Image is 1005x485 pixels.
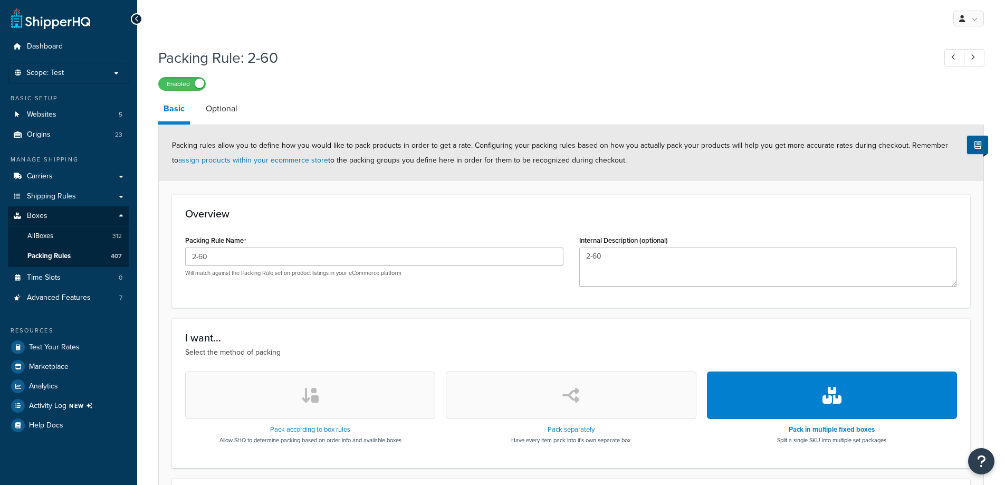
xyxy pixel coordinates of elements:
[8,288,129,308] a: Advanced Features7
[27,130,51,139] span: Origins
[112,232,122,241] span: 312
[968,448,994,474] button: Open Resource Center
[511,426,630,433] h3: Pack separately
[8,268,129,288] li: Time Slots
[8,167,129,186] a: Carriers
[159,78,205,90] label: Enabled
[185,236,246,245] label: Packing Rule Name
[8,206,129,226] a: Boxes
[27,252,71,261] span: Packing Rules
[119,293,122,302] span: 7
[29,399,97,413] span: Activity Log
[8,94,129,103] div: Basic Setup
[964,49,984,66] a: Next Record
[8,357,129,376] a: Marketplace
[119,110,122,119] span: 5
[29,343,80,352] span: Test Your Rates
[219,426,401,433] h3: Pack according to box rules
[579,248,958,287] textarea: 2-60
[8,288,129,308] li: Advanced Features
[27,172,53,181] span: Carriers
[8,105,129,125] a: Websites5
[27,110,56,119] span: Websites
[185,269,563,277] p: Will match against the Packing Rule set on product listings in your eCommerce platform
[8,377,129,396] a: Analytics
[27,192,76,201] span: Shipping Rules
[8,155,129,164] div: Manage Shipping
[8,226,129,246] a: AllBoxes312
[8,268,129,288] a: Time Slots0
[219,436,401,444] p: Allow SHQ to determine packing based on order info and available boxes
[8,125,129,145] li: Origins
[967,136,988,154] button: Show Help Docs
[8,326,129,335] div: Resources
[8,338,129,357] a: Test Your Rates
[8,396,129,415] li: [object Object]
[8,125,129,145] a: Origins23
[8,105,129,125] li: Websites
[185,208,957,220] h3: Overview
[172,140,948,166] span: Packing rules allow you to define how you would like to pack products in order to get a rate. Con...
[8,246,129,266] li: Packing Rules
[185,332,957,344] h3: I want...
[158,47,925,68] h1: Packing Rule: 2-60
[26,69,64,78] span: Scope: Test
[115,130,122,139] span: 23
[27,42,63,51] span: Dashboard
[158,96,190,125] a: Basic
[777,426,886,433] h3: Pack in multiple fixed boxes
[29,382,58,391] span: Analytics
[777,436,886,444] p: Split a single SKU into multiple set packages
[27,293,91,302] span: Advanced Features
[119,273,122,282] span: 0
[27,232,53,241] span: All Boxes
[8,187,129,206] a: Shipping Rules
[200,96,243,121] a: Optional
[8,396,129,415] a: Activity LogNEW
[178,155,328,166] a: assign products within your ecommerce store
[111,252,122,261] span: 407
[27,273,61,282] span: Time Slots
[8,416,129,435] a: Help Docs
[579,236,668,244] label: Internal Description (optional)
[511,436,630,444] p: Have every item pack into it's own separate box
[185,347,957,358] p: Select the method of packing
[8,37,129,56] a: Dashboard
[944,49,965,66] a: Previous Record
[27,212,47,221] span: Boxes
[69,402,97,410] span: NEW
[8,206,129,267] li: Boxes
[29,421,63,430] span: Help Docs
[29,363,69,372] span: Marketplace
[8,246,129,266] a: Packing Rules407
